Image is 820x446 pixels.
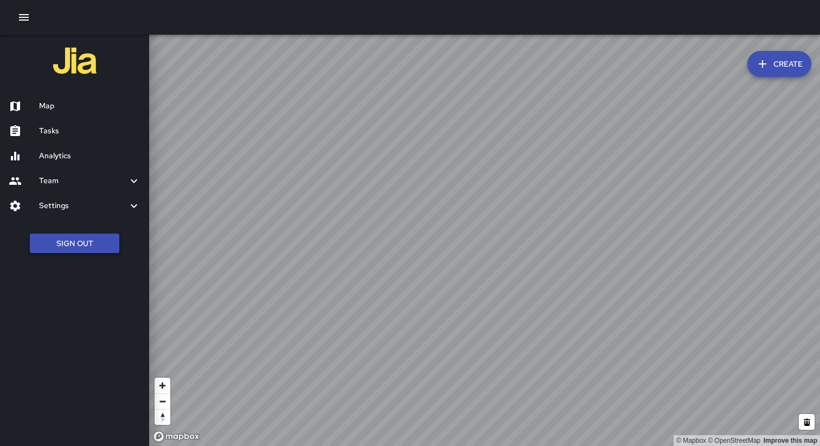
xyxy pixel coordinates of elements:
h6: Settings [39,200,127,212]
h6: Map [39,100,140,112]
button: Create [747,51,811,77]
h6: Tasks [39,125,140,137]
img: jia-logo [53,39,97,82]
h6: Analytics [39,150,140,162]
h6: Team [39,175,127,187]
button: Sign Out [30,234,119,254]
